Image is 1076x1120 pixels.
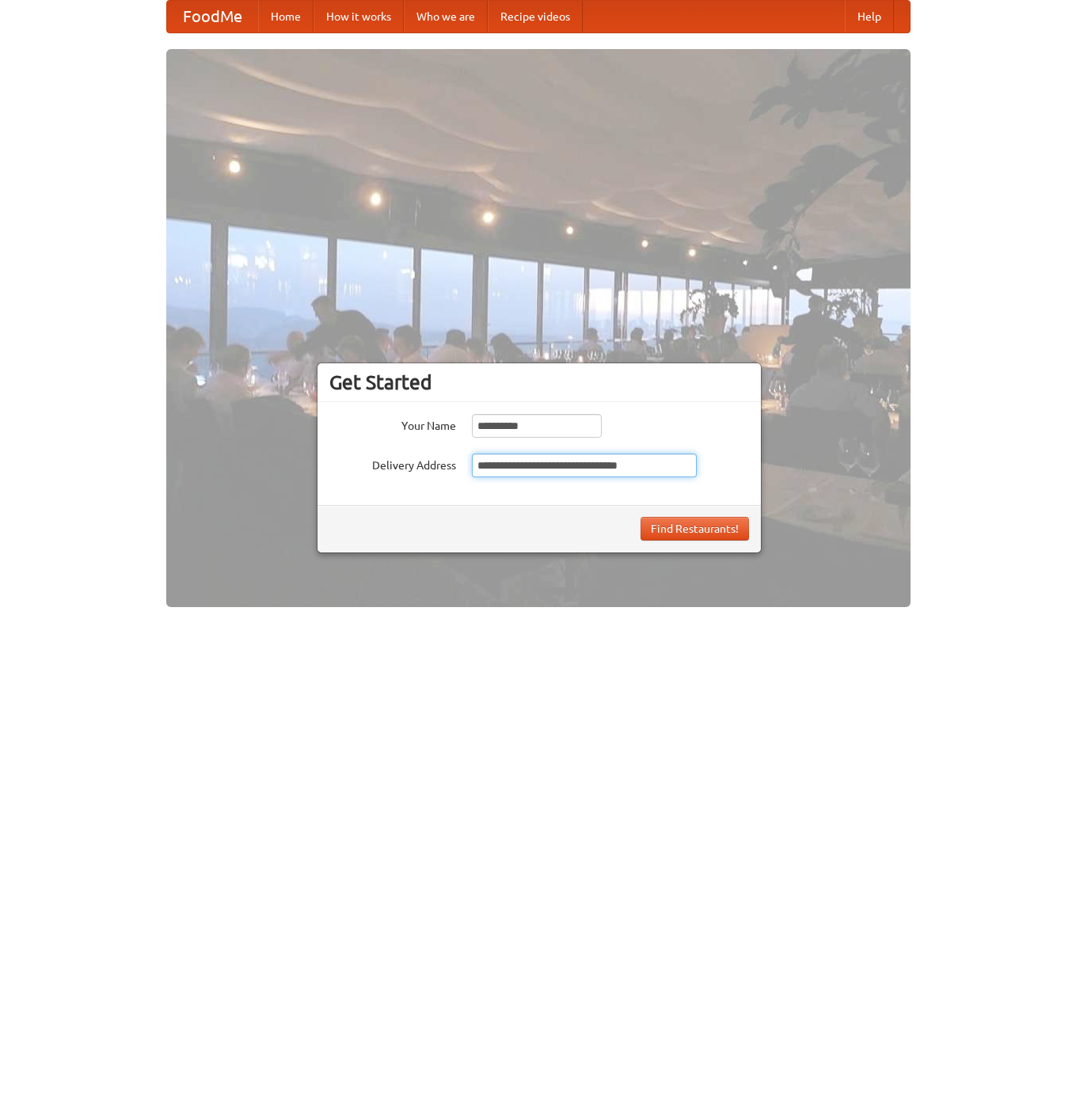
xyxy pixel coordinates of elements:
a: Who we are [404,1,488,32]
a: FoodMe [167,1,258,32]
a: How it works [314,1,404,32]
a: Home [258,1,314,32]
label: Your Name [329,414,456,434]
a: Recipe videos [488,1,583,32]
a: Help [845,1,894,32]
label: Delivery Address [329,454,456,473]
h3: Get Started [329,370,749,394]
button: Find Restaurants! [641,517,749,541]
